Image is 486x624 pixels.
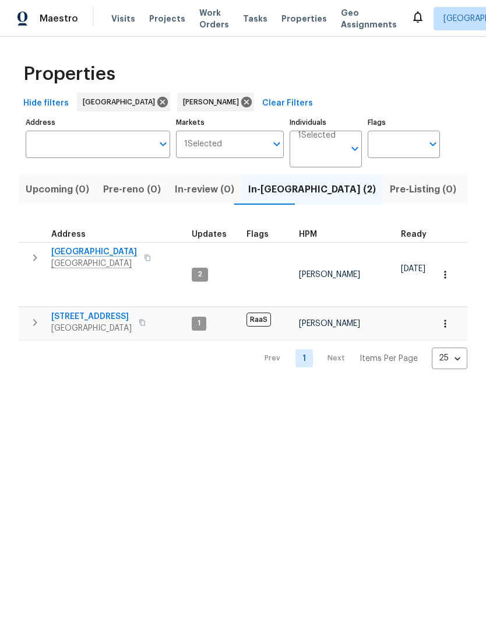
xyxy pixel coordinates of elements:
[77,93,170,111] div: [GEOGRAPHIC_DATA]
[243,15,267,23] span: Tasks
[149,13,185,24] span: Projects
[26,119,170,126] label: Address
[246,313,271,327] span: RaaS
[299,320,360,328] span: [PERSON_NAME]
[51,322,132,334] span: [GEOGRAPHIC_DATA]
[177,93,254,111] div: [PERSON_NAME]
[281,13,327,24] span: Properties
[175,181,234,198] span: In-review (0)
[262,96,313,111] span: Clear Filters
[155,136,171,152] button: Open
[26,181,89,198] span: Upcoming (0)
[253,348,467,369] nav: Pagination Navigation
[199,7,229,30] span: Work Orders
[290,119,362,126] label: Individuals
[299,230,317,239] span: HPM
[183,96,244,108] span: [PERSON_NAME]
[425,136,441,152] button: Open
[295,349,313,367] a: Goto page 1
[401,265,425,273] span: [DATE]
[248,181,376,198] span: In-[GEOGRAPHIC_DATA] (2)
[360,353,418,364] p: Items Per Page
[401,230,437,239] div: Earliest renovation start date (first business day after COE or Checkout)
[258,93,318,114] button: Clear Filters
[299,271,360,279] span: [PERSON_NAME]
[40,13,78,24] span: Maestro
[83,96,160,108] span: [GEOGRAPHIC_DATA]
[51,230,86,239] span: Address
[368,119,440,126] label: Flags
[176,119,284,126] label: Markets
[51,311,132,322] span: [STREET_ADDRESS]
[269,136,285,152] button: Open
[401,230,427,239] span: Ready
[23,96,69,111] span: Hide filters
[347,141,363,157] button: Open
[193,318,205,328] span: 1
[432,343,467,373] div: 25
[192,230,227,239] span: Updates
[246,230,269,239] span: Flags
[341,7,397,30] span: Geo Assignments
[390,181,456,198] span: Pre-Listing (0)
[103,181,161,198] span: Pre-reno (0)
[19,93,73,114] button: Hide filters
[298,131,336,141] span: 1 Selected
[184,139,222,149] span: 1 Selected
[23,68,115,80] span: Properties
[193,269,207,279] span: 2
[111,13,135,24] span: Visits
